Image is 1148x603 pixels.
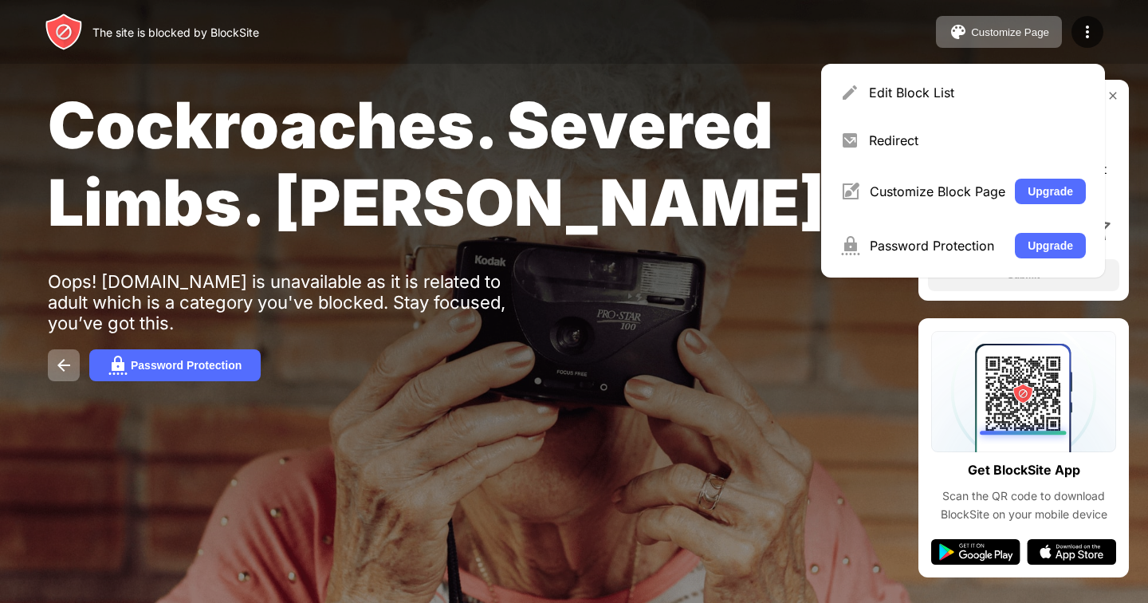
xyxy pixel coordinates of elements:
span: Cockroaches. Severed Limbs. [PERSON_NAME]. [48,86,848,241]
div: Oops! [DOMAIN_NAME] is unavailable as it is related to adult which is a category you've blocked. ... [48,271,541,333]
div: Redirect [869,132,1086,148]
img: password.svg [108,356,128,375]
img: menu-password.svg [840,236,860,255]
img: menu-icon.svg [1078,22,1097,41]
img: google-play.svg [931,539,1020,565]
img: header-logo.svg [45,13,83,51]
button: Upgrade [1015,233,1086,258]
img: app-store.svg [1027,539,1116,565]
div: Get BlockSite App [968,459,1080,482]
div: The site is blocked by BlockSite [92,26,259,39]
button: Customize Page [936,16,1062,48]
img: menu-redirect.svg [840,131,859,150]
div: Customize Page [971,26,1049,38]
img: pallet.svg [949,22,968,41]
div: Password Protection [131,359,242,372]
img: back.svg [54,356,73,375]
button: Upgrade [1015,179,1086,204]
div: Edit Block List [869,85,1086,100]
img: menu-pencil.svg [840,83,859,102]
button: Password Protection [89,349,261,381]
img: menu-customize.svg [840,182,860,201]
div: Customize Block Page [870,183,1005,199]
div: Password Protection [870,238,1005,254]
div: Scan the QR code to download BlockSite on your mobile device [931,487,1116,523]
img: rate-us-close.svg [1107,89,1119,102]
